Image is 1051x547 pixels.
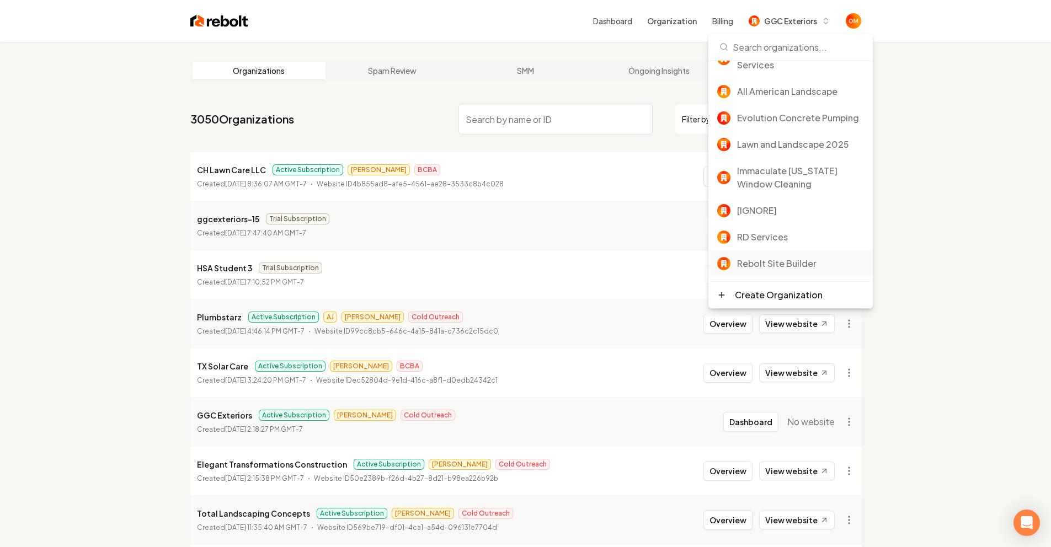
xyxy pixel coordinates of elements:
[197,360,248,373] p: TX Solar Care
[717,171,730,184] img: Immaculate Utah Window Cleaning
[737,138,864,151] div: Lawn and Landscape 2025
[717,111,730,125] img: Evolution Concrete Pumping
[197,375,306,386] p: Created
[429,459,491,470] span: [PERSON_NAME]
[414,164,440,175] span: BCBA
[197,163,266,176] p: CH Lawn Care LLC
[225,327,305,335] time: [DATE] 4:46:14 PM GMT-7
[715,34,866,60] input: Search organizations...
[225,376,306,384] time: [DATE] 3:24:20 PM GMT-7
[225,425,303,433] time: [DATE] 2:18:27 PM GMT-7
[190,13,248,29] img: Rebolt Logo
[316,375,498,386] p: Website ID ec52804d-9e1d-416c-a8f1-d0edb24342c1
[759,462,835,480] a: View website
[737,230,864,244] div: RD Services
[737,85,864,98] div: All American Landscape
[392,508,454,519] span: [PERSON_NAME]
[593,15,632,26] a: Dashboard
[197,326,305,337] p: Created
[397,361,423,372] span: BCBA
[703,510,753,530] button: Overview
[1013,510,1040,536] div: Open Intercom Messenger
[787,415,835,428] span: No website
[330,361,392,372] span: [PERSON_NAME]
[712,15,733,26] button: Billing
[225,523,307,532] time: [DATE] 11:35:40 AM GMT-7
[197,228,306,239] p: Created
[225,229,306,237] time: [DATE] 7:47:40 AM GMT-7
[458,508,513,519] span: Cold Outreach
[197,212,259,226] p: ggcexteriors-15
[592,62,725,79] a: Ongoing Insights
[495,459,550,470] span: Cold Outreach
[737,257,864,270] div: Rebolt Site Builder
[717,138,730,151] img: Lawn and Landscape 2025
[717,204,730,217] img: [IGNORE]
[197,277,304,288] p: Created
[703,363,753,383] button: Overview
[759,363,835,382] a: View website
[314,326,498,337] p: Website ID 99cc8cb5-646c-4a15-841a-c736c2c15dc0
[197,473,304,484] p: Created
[723,412,778,432] button: Dashboard
[225,474,304,482] time: [DATE] 2:15:38 PM GMT-7
[408,312,463,323] span: Cold Outreach
[326,62,459,79] a: Spam Review
[846,13,861,29] button: Open user button
[737,111,864,125] div: Evolution Concrete Pumping
[342,312,404,323] span: [PERSON_NAME]
[641,11,703,31] button: Organization
[225,278,304,286] time: [DATE] 7:10:52 PM GMT-7
[703,461,753,481] button: Overview
[255,361,326,372] span: Active Subscription
[401,410,455,421] span: Cold Outreach
[703,167,753,186] button: Overview
[759,511,835,529] a: View website
[759,314,835,333] a: View website
[197,409,252,422] p: GGC Exteriors
[197,507,310,520] p: Total Landscaping Concepts
[317,522,497,533] p: Website ID 569be719-df01-4ca1-a54d-096131e7704d
[193,62,326,79] a: Organizations
[717,257,730,270] img: Rebolt Site Builder
[348,164,410,175] span: [PERSON_NAME]
[764,15,817,27] span: GGC Exteriors
[259,262,322,273] span: Trial Subscription
[749,15,760,26] img: GGC Exteriors
[717,85,730,98] img: All American Landscape
[703,314,753,334] button: Overview
[314,473,498,484] p: Website ID 50e2389b-f26d-4b27-8d21-b98ea226b92b
[225,180,307,188] time: [DATE] 8:36:07 AM GMT-7
[317,508,387,519] span: Active Subscription
[190,111,294,127] a: 3050Organizations
[197,522,307,533] p: Created
[354,459,424,470] span: Active Subscription
[197,458,347,471] p: Elegant Transformations Construction
[459,62,593,79] a: SMM
[458,104,653,135] input: Search by name or ID
[266,213,329,224] span: Trial Subscription
[737,204,864,217] div: [IGNORE]
[334,410,396,421] span: [PERSON_NAME]
[717,230,730,244] img: RD Services
[846,13,861,29] img: Omar Molai
[735,288,823,302] div: Create Organization
[197,261,252,275] p: HSA Student 3
[323,312,337,323] span: AJ
[705,216,778,235] button: Impersonate
[259,410,329,421] span: Active Subscription
[317,179,504,190] p: Website ID 4b855ad8-afe5-4561-ae28-3533c8b4c028
[705,265,778,285] button: Impersonate
[197,310,242,324] p: Plumbstarz
[248,312,319,323] span: Active Subscription
[737,164,864,191] div: Immaculate [US_STATE] Window Cleaning
[273,164,343,175] span: Active Subscription
[197,179,307,190] p: Created
[197,424,303,435] p: Created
